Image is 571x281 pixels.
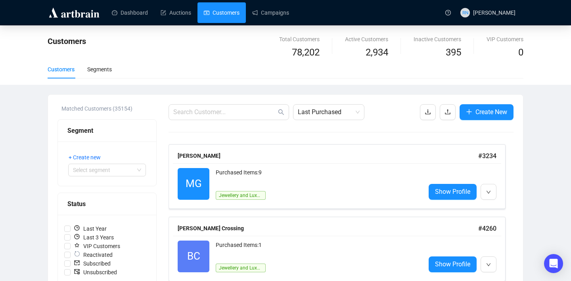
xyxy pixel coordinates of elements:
span: MG [186,176,202,192]
div: Matched Customers (35154) [61,104,157,113]
span: down [486,190,491,195]
span: Last Purchased [298,105,360,120]
span: plus [466,109,472,115]
span: 0 [518,47,523,58]
span: # 4260 [478,225,496,232]
span: question-circle [445,10,451,15]
div: Inactive Customers [414,35,461,44]
span: Reactivated [71,250,116,259]
span: Subscribed [71,259,114,268]
span: download [425,109,431,115]
span: 78,202 [292,45,320,60]
span: 395 [446,47,461,58]
span: Jewellery and Luxury [216,264,266,272]
div: [PERSON_NAME] Crossing [178,224,478,233]
span: upload [445,109,451,115]
span: Unsubscribed [71,268,120,277]
a: Customers [204,2,240,23]
span: 2,934 [366,45,388,60]
span: [PERSON_NAME] [473,10,515,16]
span: Customers [48,36,86,46]
div: Purchased Items: 1 [216,241,419,256]
div: Purchased Items: 9 [216,168,419,184]
span: VIP Customers [71,242,123,250]
button: + Create new [68,151,107,164]
div: Segment [67,126,147,136]
a: Show Profile [429,256,477,272]
span: Jewellery and Luxury [216,191,266,200]
span: search [278,109,284,115]
div: Segments [87,65,112,74]
span: BC [187,248,200,264]
a: [PERSON_NAME]#3234MGPurchased Items:9Jewellery and LuxuryShow Profile [169,144,514,209]
span: Last Year [71,224,110,233]
span: # 3234 [478,152,496,160]
span: Create New [475,107,507,117]
div: Total Customers [279,35,320,44]
span: Show Profile [435,259,470,269]
div: Open Intercom Messenger [544,254,563,273]
div: Status [67,199,147,209]
a: Dashboard [112,2,148,23]
span: down [486,262,491,267]
div: [PERSON_NAME] [178,151,478,160]
span: Last 3 Years [71,233,117,242]
a: Campaigns [252,2,289,23]
span: + Create new [69,153,101,162]
input: Search Customer... [173,107,276,117]
div: VIP Customers [487,35,523,44]
div: Active Customers [345,35,388,44]
button: Create New [460,104,514,120]
a: Show Profile [429,184,477,200]
img: logo [48,6,101,19]
a: Auctions [161,2,191,23]
span: Show Profile [435,187,470,197]
span: RN [462,9,468,16]
div: Customers [48,65,75,74]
